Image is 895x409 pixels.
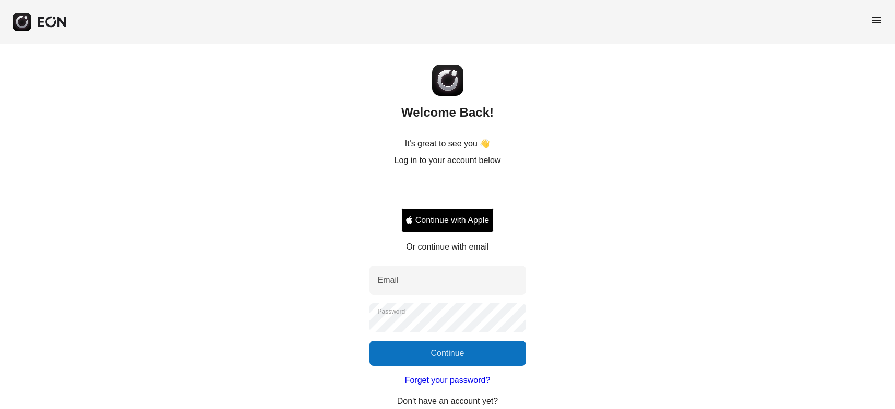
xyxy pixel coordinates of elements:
[378,274,399,287] label: Email
[405,374,491,387] a: Forget your password?
[401,208,494,232] button: Signin with apple ID
[405,138,491,150] p: It's great to see you 👋
[401,104,494,121] h2: Welcome Back!
[406,241,488,253] p: Or continue with email
[369,341,526,366] button: Continue
[870,14,882,27] span: menu
[378,307,405,316] label: Password
[397,395,498,407] p: Don't have an account yet?
[395,154,501,167] p: Log in to your account below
